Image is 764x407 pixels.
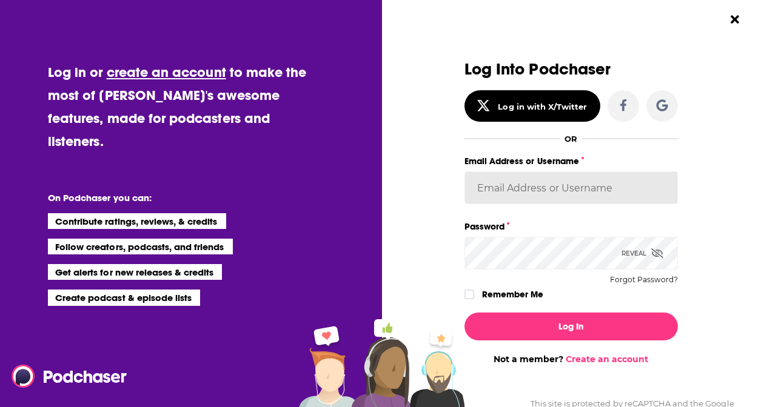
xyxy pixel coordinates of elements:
a: Podchaser - Follow, Share and Rate Podcasts [12,365,118,388]
button: Log in with X/Twitter [464,90,600,122]
h3: Log Into Podchaser [464,61,678,78]
div: Not a member? [464,354,678,365]
li: Follow creators, podcasts, and friends [48,239,233,254]
a: Create an account [566,354,648,365]
div: Reveal [622,237,663,270]
input: Email Address or Username [464,171,678,204]
button: Close Button [723,8,746,31]
label: Email Address or Username [464,153,678,169]
button: Forgot Password? [610,276,678,284]
label: Remember Me [482,286,543,302]
li: Contribute ratings, reviews, & credits [48,213,226,229]
li: Get alerts for new releases & credits [48,264,222,280]
a: create an account [107,64,226,81]
li: Create podcast & episode lists [48,290,200,305]
div: Log in with X/Twitter [498,102,587,111]
div: OR [565,134,577,144]
li: On Podchaser you can: [48,192,290,203]
label: Password [464,219,678,234]
button: Log In [464,313,678,340]
img: Podchaser - Follow, Share and Rate Podcasts [12,365,128,388]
